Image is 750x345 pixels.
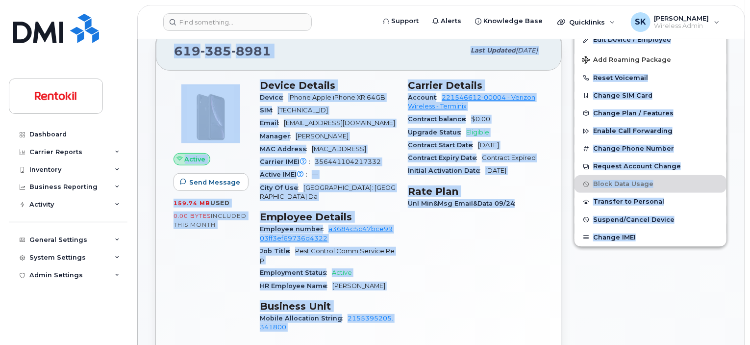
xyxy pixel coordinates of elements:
span: 8981 [231,44,271,58]
span: Active IMEI [260,171,312,178]
span: [PERSON_NAME] [332,282,385,290]
span: — [312,171,318,178]
button: Send Message [174,173,249,191]
span: Active [185,155,206,164]
span: [PERSON_NAME] [654,14,709,22]
span: Eligible [466,129,489,136]
a: 221546612-00004 - Verizon Wireless - Terminix [408,94,535,110]
span: Job Title [260,247,295,255]
h3: Business Unit [260,300,396,312]
span: HR Employee Name [260,282,332,290]
span: Active [332,269,352,276]
span: Mobile Allocation String [260,315,348,322]
span: Pest Control Comm Service Rep [260,247,395,264]
img: image20231002-3703462-1qb80zy.jpeg [181,84,240,143]
span: Employment Status [260,269,332,276]
span: MAC Address [260,145,312,153]
input: Find something... [163,13,312,31]
span: Knowledge Base [483,16,543,26]
span: Unl Min&Msg Email&Data 09/24 [408,200,520,207]
a: Knowledge Base [468,11,550,31]
span: Manager [260,133,296,140]
span: [DATE] [478,141,499,149]
a: Support [376,11,425,31]
span: Add Roaming Package [582,56,671,65]
h3: Device Details [260,80,396,91]
span: [DATE] [485,167,506,174]
span: Email [260,119,284,127]
span: Device [260,94,288,101]
span: iPhone Apple iPhone XR 64GB [288,94,385,101]
span: SIM [260,106,277,114]
span: Support [391,16,419,26]
span: Employee number [260,225,328,233]
span: 0.00 Bytes [174,212,211,219]
h3: Carrier Details [408,80,544,91]
button: Suspend/Cancel Device [575,211,726,229]
span: Contract balance [408,115,471,123]
span: Change Plan / Features [593,109,674,117]
span: Send Message [189,178,240,187]
button: Request Account Change [575,158,726,175]
a: Edit Device / Employee [575,31,726,49]
span: Upgrade Status [408,129,466,136]
div: Quicklinks [550,12,622,32]
span: [PERSON_NAME] [296,133,349,140]
span: Carrier IMEI [260,158,315,165]
button: Enable Call Forwarding [575,122,726,140]
span: [MAC_ADDRESS] [312,145,366,153]
span: Quicklinks [569,18,605,26]
button: Change SIM Card [575,87,726,105]
button: Change Phone Number [575,140,726,158]
span: Last updated [471,47,516,54]
span: SK [635,16,646,28]
button: Reset Voicemail [575,69,726,87]
a: Alerts [425,11,468,31]
button: Transfer to Personal [575,193,726,211]
button: Change Plan / Features [575,105,726,122]
button: Add Roaming Package [575,49,726,69]
a: a3684c5c47bce9903ff3ef69736d4322 [260,225,393,241]
span: 385 [200,44,231,58]
span: Alerts [441,16,461,26]
span: 356441104217332 [315,158,381,165]
span: Account [408,94,442,101]
span: Contract Start Date [408,141,478,149]
div: Sandra Knight [624,12,726,32]
button: Block Data Usage [575,175,726,193]
span: [GEOGRAPHIC_DATA]: [GEOGRAPHIC_DATA] Da [260,184,396,200]
span: Initial Activation Date [408,167,485,174]
span: Contract Expired [482,154,536,161]
span: Enable Call Forwarding [593,128,673,135]
span: [DATE] [516,47,538,54]
span: Contract Expiry Date [408,154,482,161]
span: 159.74 MB [174,200,210,207]
span: [EMAIL_ADDRESS][DOMAIN_NAME] [284,119,395,127]
span: Suspend/Cancel Device [593,216,675,223]
span: Wireless Admin [654,22,709,30]
button: Change IMEI [575,229,726,246]
span: 619 [174,44,271,58]
span: [TECHNICAL_ID] [277,106,328,114]
span: City Of Use [260,184,303,191]
h3: Rate Plan [408,186,544,197]
iframe: Messenger Launcher [707,302,743,338]
span: included this month [174,212,247,228]
span: used [210,199,230,207]
h3: Employee Details [260,211,396,223]
span: $0.00 [471,115,490,123]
